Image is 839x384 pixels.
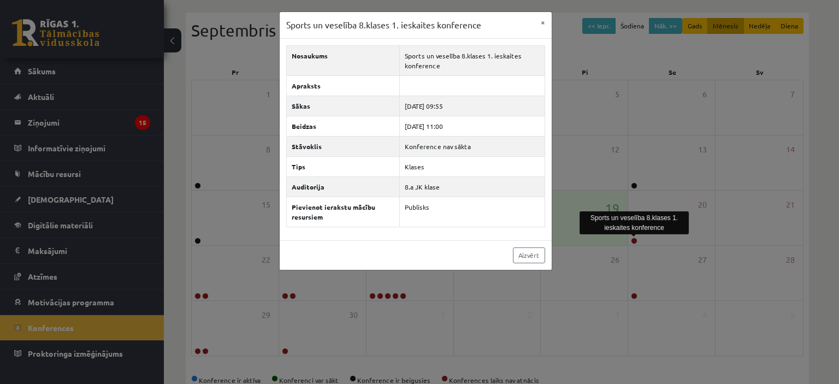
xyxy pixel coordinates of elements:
[286,176,400,197] th: Auditorija
[400,45,545,75] td: Sports un veselība 8.klases 1. ieskaites konference
[286,116,400,136] th: Beidzas
[286,19,481,32] h3: Sports un veselība 8.klases 1. ieskaites konference
[534,12,552,33] button: ×
[513,247,545,263] a: Aizvērt
[400,197,545,227] td: Publisks
[286,96,400,116] th: Sākas
[286,197,400,227] th: Pievienot ierakstu mācību resursiem
[400,156,545,176] td: Klases
[286,136,400,156] th: Stāvoklis
[400,116,545,136] td: [DATE] 11:00
[286,75,400,96] th: Apraksts
[400,96,545,116] td: [DATE] 09:55
[286,45,400,75] th: Nosaukums
[400,176,545,197] td: 8.a JK klase
[286,156,400,176] th: Tips
[580,211,689,234] div: Sports un veselība 8.klases 1. ieskaites konference
[400,136,545,156] td: Konference nav sākta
